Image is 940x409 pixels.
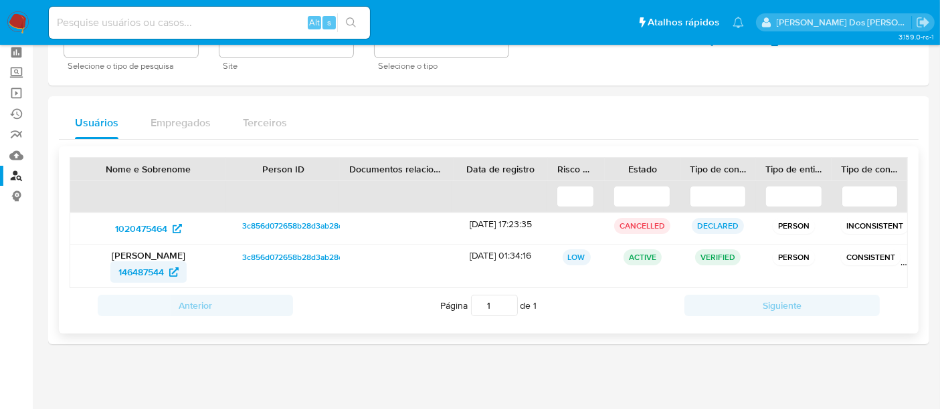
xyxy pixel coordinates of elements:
a: Sair [916,15,930,29]
span: Alt [309,16,320,29]
p: renato.lopes@mercadopago.com.br [777,16,912,29]
button: search-icon [337,13,365,32]
span: s [327,16,331,29]
span: Atalhos rápidos [648,15,719,29]
input: Pesquise usuários ou casos... [49,14,370,31]
span: 3.159.0-rc-1 [899,31,933,42]
a: Notificações [733,17,744,28]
